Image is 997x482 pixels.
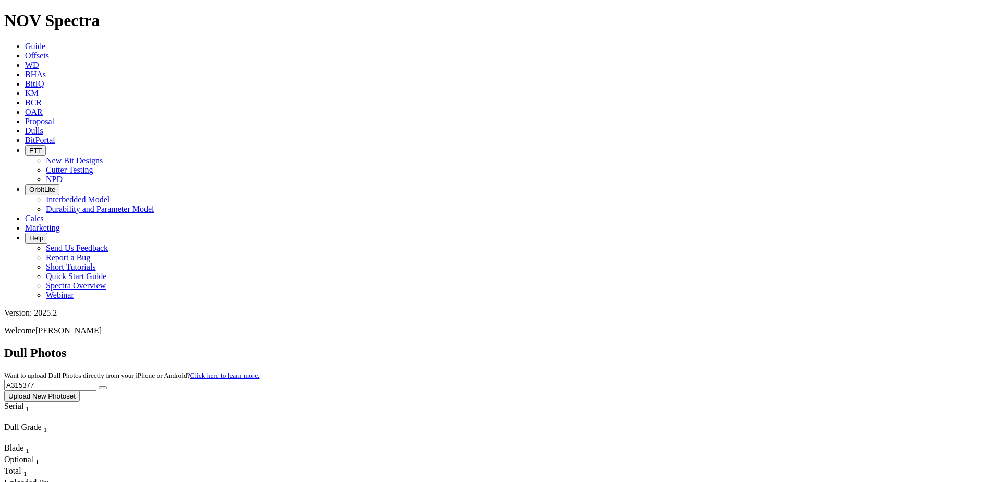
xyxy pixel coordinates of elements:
[25,184,59,195] button: OrbitLite
[23,466,27,475] span: Sort None
[46,175,63,184] a: NPD
[35,455,39,464] span: Sort None
[46,253,90,262] a: Report a Bug
[25,42,45,51] a: Guide
[4,455,41,466] div: Optional Sort None
[29,147,42,154] span: FTT
[46,291,74,299] a: Webinar
[46,165,93,174] a: Cutter Testing
[4,402,48,423] div: Sort None
[25,79,44,88] a: BitIQ
[25,145,46,156] button: FTT
[25,223,60,232] a: Marketing
[23,470,27,478] sub: 1
[4,423,77,443] div: Sort None
[190,371,260,379] a: Click here to learn more.
[4,346,993,360] h2: Dull Photos
[25,136,55,144] a: BitPortal
[4,466,41,478] div: Sort None
[25,70,46,79] a: BHAs
[4,466,21,475] span: Total
[4,455,41,466] div: Sort None
[35,458,39,466] sub: 1
[44,426,47,433] sub: 1
[4,434,77,443] div: Column Menu
[4,402,23,411] span: Serial
[25,107,43,116] a: OAR
[46,262,96,271] a: Short Tutorials
[4,380,96,391] input: Search Serial Number
[25,117,54,126] a: Proposal
[46,156,103,165] a: New Bit Designs
[4,466,41,478] div: Total Sort None
[4,326,993,335] p: Welcome
[4,308,993,318] div: Version: 2025.2
[26,443,29,452] span: Sort None
[4,443,41,455] div: Blade Sort None
[29,234,43,242] span: Help
[25,61,39,69] a: WD
[4,443,23,452] span: Blade
[4,423,42,431] span: Dull Grade
[26,447,29,454] sub: 1
[4,413,48,423] div: Column Menu
[25,51,49,60] a: Offsets
[4,402,48,413] div: Serial Sort None
[25,214,44,223] a: Calcs
[4,423,77,434] div: Dull Grade Sort None
[26,405,29,413] sub: 1
[29,186,55,194] span: OrbitLite
[26,402,29,411] span: Sort None
[25,233,47,244] button: Help
[46,244,108,252] a: Send Us Feedback
[4,455,33,464] span: Optional
[25,98,42,107] a: BCR
[46,281,106,290] a: Spectra Overview
[46,204,154,213] a: Durability and Parameter Model
[4,11,993,30] h1: NOV Spectra
[4,391,80,402] button: Upload New Photoset
[44,423,47,431] span: Sort None
[35,326,102,335] span: [PERSON_NAME]
[25,89,39,98] a: KM
[46,195,110,204] a: Interbedded Model
[4,443,41,455] div: Sort None
[4,371,259,379] small: Want to upload Dull Photos directly from your iPhone or Android?
[25,126,43,135] a: Dulls
[46,272,106,281] a: Quick Start Guide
